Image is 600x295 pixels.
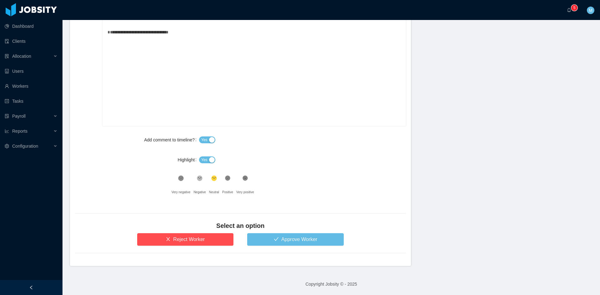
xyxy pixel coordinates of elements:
span: M [589,7,592,14]
div: Negative [193,186,206,199]
sup: 5 [571,5,577,11]
a: icon: pie-chartDashboard [5,20,57,32]
span: Configuration [12,144,38,149]
a: icon: profileTasks [5,95,57,107]
button: icon: checkApprove Worker [247,233,344,246]
div: Very positive [236,186,254,199]
div: Positive [222,186,233,199]
span: Allocation [12,54,31,59]
i: icon: setting [5,144,9,148]
a: icon: robotUsers [5,65,57,77]
p: 5 [573,5,576,11]
div: Neutral [209,186,219,199]
i: icon: solution [5,54,9,58]
h4: Select an option [75,221,406,230]
i: icon: bell [567,8,571,12]
button: icon: closeReject Worker [137,233,234,246]
footer: Copyright Jobsity © - 2025 [62,273,600,295]
div: rdw-editor [107,26,401,135]
i: icon: line-chart [5,129,9,133]
div: Very negative [172,186,191,199]
span: Reports [12,129,27,134]
i: icon: file-protect [5,114,9,118]
label: Highlight [178,157,199,162]
span: Payroll [12,114,26,119]
a: icon: auditClients [5,35,57,47]
span: Yes [201,157,207,163]
a: icon: userWorkers [5,80,57,92]
span: Yes [201,137,207,143]
div: rdw-wrapper [102,2,406,126]
label: Add comment to timeline? [144,137,199,142]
